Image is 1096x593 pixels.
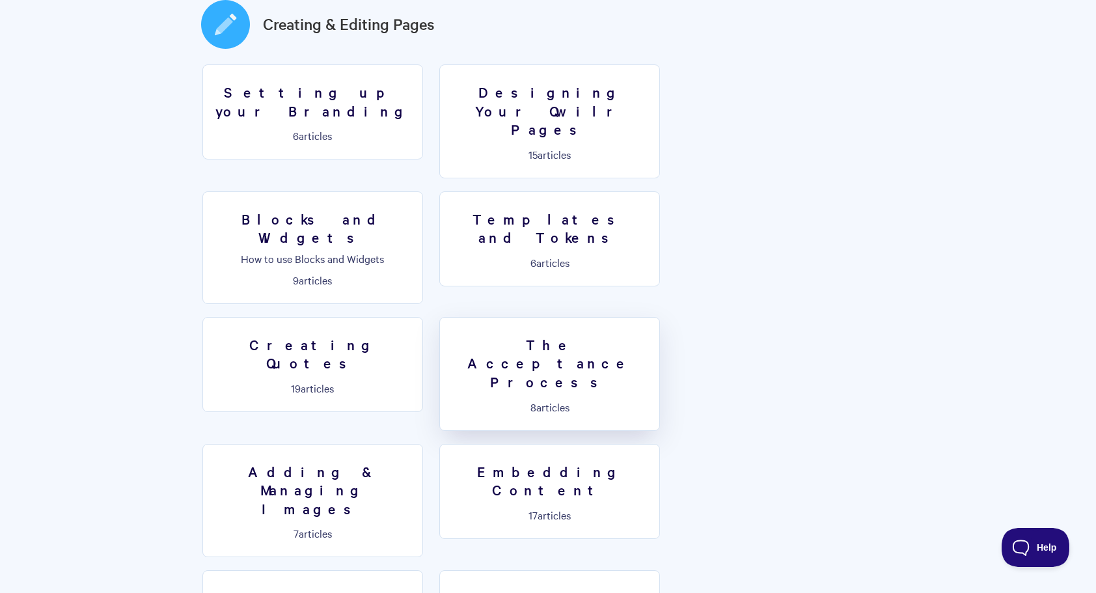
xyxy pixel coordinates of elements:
[211,130,415,141] p: articles
[263,12,435,36] a: Creating & Editing Pages
[211,335,415,372] h3: Creating Quotes
[439,444,660,539] a: Embedding Content 17articles
[448,210,651,247] h3: Templates and Tokens
[211,382,415,394] p: articles
[211,83,415,120] h3: Setting up your Branding
[202,64,423,159] a: Setting up your Branding 6articles
[293,273,299,287] span: 9
[448,335,651,391] h3: The Acceptance Process
[202,191,423,304] a: Blocks and Widgets How to use Blocks and Widgets 9articles
[448,148,651,160] p: articles
[202,317,423,412] a: Creating Quotes 19articles
[294,526,299,540] span: 7
[202,444,423,558] a: Adding & Managing Images 7articles
[439,64,660,178] a: Designing Your Qwilr Pages 15articles
[211,210,415,247] h3: Blocks and Widgets
[530,400,536,414] span: 8
[448,256,651,268] p: articles
[448,509,651,521] p: articles
[439,317,660,431] a: The Acceptance Process 8articles
[211,253,415,264] p: How to use Blocks and Widgets
[448,462,651,499] h3: Embedding Content
[211,274,415,286] p: articles
[439,191,660,286] a: Templates and Tokens 6articles
[448,401,651,413] p: articles
[291,381,301,395] span: 19
[1002,528,1070,567] iframe: Toggle Customer Support
[211,527,415,539] p: articles
[528,147,538,161] span: 15
[293,128,299,143] span: 6
[530,255,536,269] span: 6
[528,508,538,522] span: 17
[211,462,415,518] h3: Adding & Managing Images
[448,83,651,139] h3: Designing Your Qwilr Pages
